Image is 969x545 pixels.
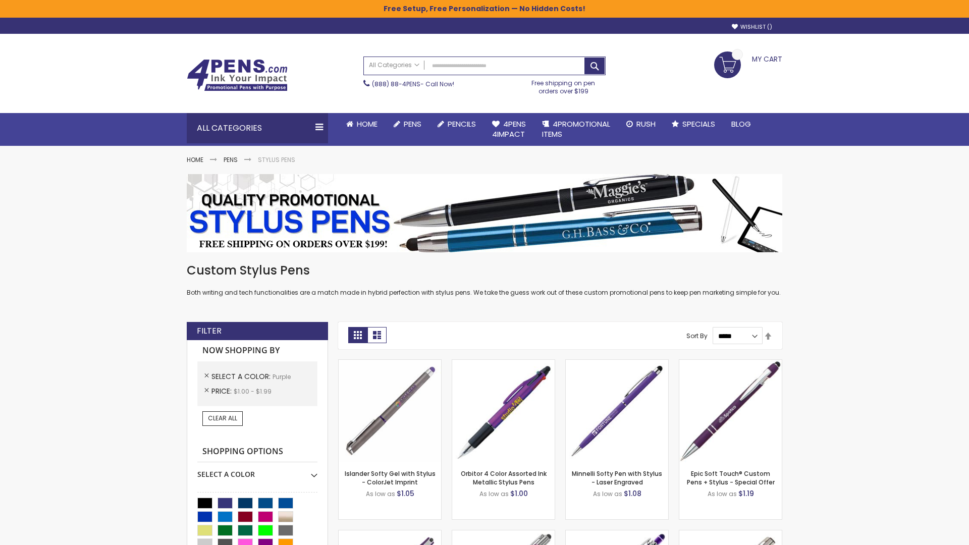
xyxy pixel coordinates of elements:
[687,469,775,486] a: Epic Soft Touch® Custom Pens + Stylus - Special Offer
[731,119,751,129] span: Blog
[664,113,723,135] a: Specials
[492,119,526,139] span: 4Pens 4impact
[566,360,668,462] img: Minnelli Softy Pen with Stylus - Laser Engraved-Purple
[448,119,476,129] span: Pencils
[723,113,759,135] a: Blog
[484,113,534,146] a: 4Pens4impact
[624,488,641,499] span: $1.08
[338,113,386,135] a: Home
[187,113,328,143] div: All Categories
[636,119,656,129] span: Rush
[258,155,295,164] strong: Stylus Pens
[339,360,441,462] img: Islander Softy Gel with Stylus - ColorJet Imprint-Purple
[211,386,234,396] span: Price
[429,113,484,135] a: Pencils
[679,360,782,462] img: 4P-MS8B-Purple
[187,155,203,164] a: Home
[364,57,424,74] a: All Categories
[479,489,509,498] span: As low as
[452,359,555,368] a: Orbitor 4 Color Assorted Ink Metallic Stylus Pens-Purple
[510,488,528,499] span: $1.00
[197,325,222,337] strong: Filter
[369,61,419,69] span: All Categories
[452,360,555,462] img: Orbitor 4 Color Assorted Ink Metallic Stylus Pens-Purple
[345,469,436,486] a: Islander Softy Gel with Stylus - ColorJet Imprint
[366,489,395,498] span: As low as
[202,411,243,425] a: Clear All
[187,262,782,297] div: Both writing and tech functionalities are a match made in hybrid perfection with stylus pens. We ...
[566,359,668,368] a: Minnelli Softy Pen with Stylus - Laser Engraved-Purple
[357,119,378,129] span: Home
[197,340,317,361] strong: Now Shopping by
[404,119,421,129] span: Pens
[224,155,238,164] a: Pens
[234,387,272,396] span: $1.00 - $1.99
[187,59,288,91] img: 4Pens Custom Pens and Promotional Products
[372,80,454,88] span: - Call Now!
[197,441,317,463] strong: Shopping Options
[738,488,754,499] span: $1.19
[618,113,664,135] a: Rush
[679,530,782,538] a: Tres-Chic Touch Pen - Standard Laser-Purple
[572,469,662,486] a: Minnelli Softy Pen with Stylus - Laser Engraved
[386,113,429,135] a: Pens
[679,359,782,368] a: 4P-MS8B-Purple
[273,372,291,381] span: Purple
[708,489,737,498] span: As low as
[566,530,668,538] a: Phoenix Softy with Stylus Pen - Laser-Purple
[521,75,606,95] div: Free shipping on pen orders over $199
[593,489,622,498] span: As low as
[732,23,772,31] a: Wishlist
[372,80,420,88] a: (888) 88-4PENS
[339,530,441,538] a: Avendale Velvet Touch Stylus Gel Pen-Purple
[397,488,414,499] span: $1.05
[542,119,610,139] span: 4PROMOTIONAL ITEMS
[211,371,273,381] span: Select A Color
[187,262,782,279] h1: Custom Stylus Pens
[187,174,782,252] img: Stylus Pens
[208,414,237,422] span: Clear All
[197,462,317,479] div: Select A Color
[682,119,715,129] span: Specials
[686,332,708,340] label: Sort By
[348,327,367,343] strong: Grid
[534,113,618,146] a: 4PROMOTIONALITEMS
[452,530,555,538] a: Tres-Chic with Stylus Metal Pen - Standard Laser-Purple
[461,469,547,486] a: Orbitor 4 Color Assorted Ink Metallic Stylus Pens
[339,359,441,368] a: Islander Softy Gel with Stylus - ColorJet Imprint-Purple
